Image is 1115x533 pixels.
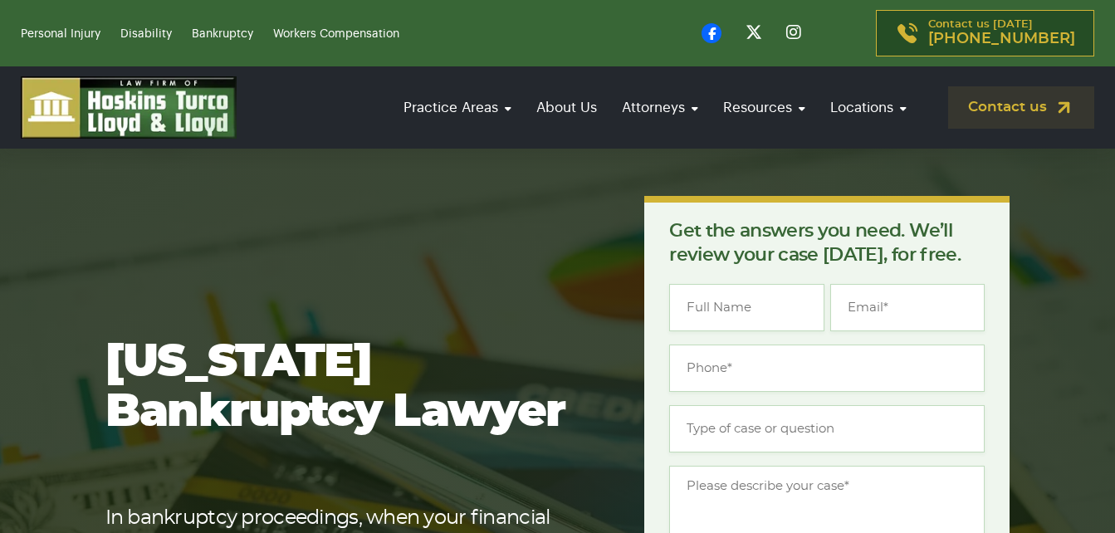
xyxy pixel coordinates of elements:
[105,338,592,438] h1: [US_STATE] Bankruptcy Lawyer
[928,31,1075,47] span: [PHONE_NUMBER]
[876,10,1094,56] a: Contact us [DATE][PHONE_NUMBER]
[528,84,605,131] a: About Us
[822,84,915,131] a: Locations
[669,345,985,392] input: Phone*
[21,76,237,139] img: logo
[273,28,399,40] a: Workers Compensation
[830,284,985,331] input: Email*
[928,19,1075,47] p: Contact us [DATE]
[669,219,985,267] p: Get the answers you need. We’ll review your case [DATE], for free.
[715,84,814,131] a: Resources
[120,28,172,40] a: Disability
[669,284,824,331] input: Full Name
[669,405,985,452] input: Type of case or question
[192,28,253,40] a: Bankruptcy
[395,84,520,131] a: Practice Areas
[948,86,1094,129] a: Contact us
[21,28,100,40] a: Personal Injury
[614,84,707,131] a: Attorneys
